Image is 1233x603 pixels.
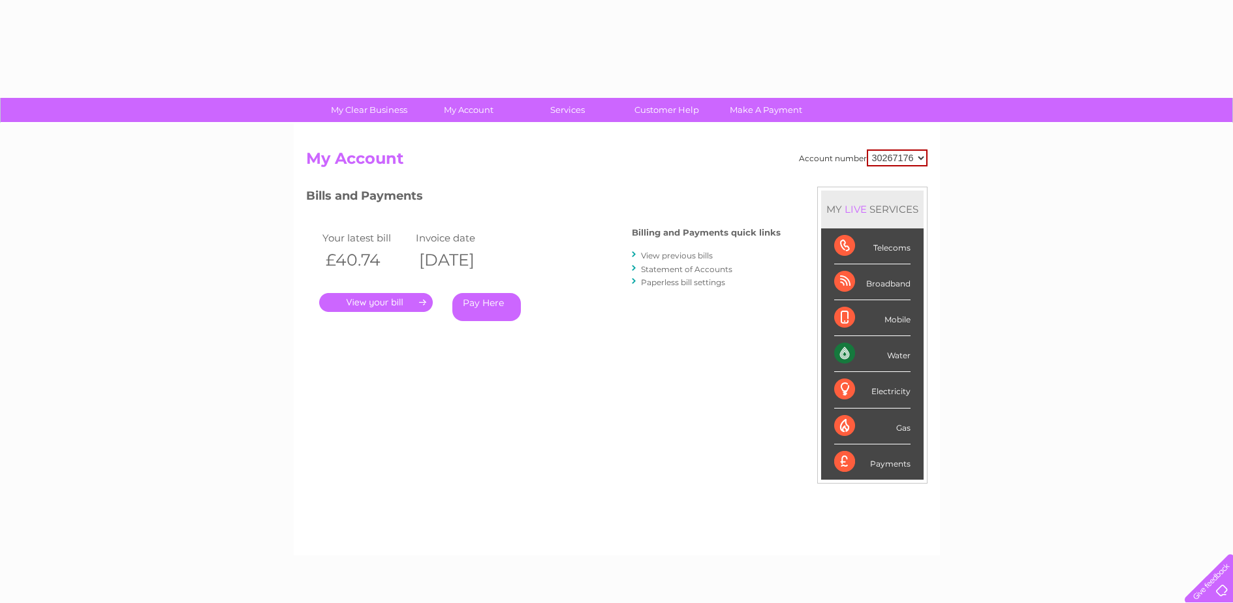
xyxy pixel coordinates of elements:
[834,336,911,372] div: Water
[834,300,911,336] div: Mobile
[712,98,820,122] a: Make A Payment
[413,229,507,247] td: Invoice date
[834,372,911,408] div: Electricity
[632,228,781,238] h4: Billing and Payments quick links
[319,247,413,273] th: £40.74
[306,187,781,209] h3: Bills and Payments
[842,203,869,215] div: LIVE
[613,98,721,122] a: Customer Help
[834,409,911,444] div: Gas
[641,251,713,260] a: View previous bills
[799,149,928,166] div: Account number
[834,264,911,300] div: Broadband
[641,264,732,274] a: Statement of Accounts
[319,229,413,247] td: Your latest bill
[414,98,522,122] a: My Account
[319,293,433,312] a: .
[413,247,507,273] th: [DATE]
[834,444,911,480] div: Payments
[452,293,521,321] a: Pay Here
[306,149,928,174] h2: My Account
[514,98,621,122] a: Services
[315,98,423,122] a: My Clear Business
[821,191,924,228] div: MY SERVICES
[641,277,725,287] a: Paperless bill settings
[834,228,911,264] div: Telecoms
